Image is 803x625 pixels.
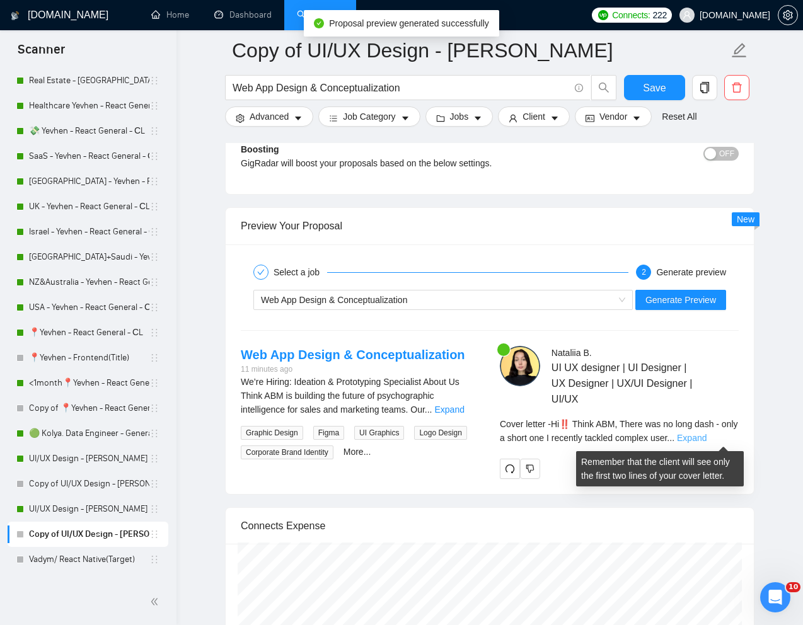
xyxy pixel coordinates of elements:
span: Generate Preview [645,293,716,307]
span: Advanced [250,110,289,123]
span: Proposal preview generated successfully [329,18,489,28]
span: Logo Design [414,426,466,440]
span: Figma [313,426,344,440]
li: Real Estate - Yevhen - React General - СL [8,68,168,93]
li: Copy of 📍Yevhen - React General - СL [8,396,168,421]
img: upwork-logo.png [598,10,608,20]
div: Connects Expense [241,508,739,544]
li: NZ&Australia - Yevhen - React General - СL [8,270,168,295]
span: 2 [642,268,646,277]
span: Jobs [450,110,469,123]
span: Save [643,80,666,96]
img: logo [11,6,20,26]
span: caret-down [401,113,410,123]
li: Vadym/ React Native(Target) [8,547,168,572]
span: redo [500,464,519,474]
button: folderJobscaret-down [425,106,494,127]
div: Preview Your Proposal [241,208,739,244]
span: Scanner [8,40,75,67]
li: UAE+Saudi - Yevhen - React General - СL [8,244,168,270]
a: [GEOGRAPHIC_DATA]+Saudi - Yevhen - React General - СL [29,244,149,270]
div: Remember that the client will see only the first two lines of your cover letter. [500,417,739,445]
span: 10 [786,582,800,592]
a: Copy of UI/UX Design - [PERSON_NAME] [29,471,149,496]
li: <1month📍Yevhen - React General - СL [8,370,168,396]
li: Israel - Yevhen - React General - СL [8,219,168,244]
a: Real Estate - [GEOGRAPHIC_DATA] - React General - СL [29,68,149,93]
iframe: Intercom live chat [760,582,790,612]
li: 💸 Yevhen - React General - СL [8,118,168,144]
span: caret-down [294,113,303,123]
span: Corporate Brand Identity [241,445,333,459]
a: Israel - Yevhen - React General - СL [29,219,149,244]
span: holder [149,176,159,186]
span: holder [149,101,159,111]
a: Web App Design & Conceptualization [241,348,465,362]
a: More... [344,447,371,457]
li: SaaS - Yevhen - React General - СL [8,144,168,169]
span: holder [149,302,159,312]
span: info-circle [575,84,583,92]
span: Connects: [612,8,650,22]
span: ... [667,433,674,443]
button: copy [692,75,717,100]
span: holder [149,227,159,237]
span: Cover letter - Hi‼️ Think ABM, There was no long dash - only a short one I recently tackled compl... [500,419,738,443]
span: check-circle [314,18,324,28]
span: UI UX designer | UI Designer | UX Designer | UX/UI Designer | UI/UX [552,360,702,407]
button: settingAdvancedcaret-down [225,106,313,127]
button: search [591,75,616,100]
li: UK - Yevhen - React General - СL [8,194,168,219]
span: OFF [719,147,734,161]
span: holder [149,479,159,489]
span: user [683,11,691,20]
a: UK - Yevhen - React General - СL [29,194,149,219]
a: 💸 Yevhen - React General - СL [29,118,149,144]
span: holder [149,277,159,287]
div: GigRadar will boost your proposals based on the below settings. [241,156,615,170]
span: Nataliia B . [552,348,592,358]
span: holder [149,252,159,262]
li: Copy of UI/UX Design - Mariana Derevianko [8,471,168,496]
a: Reset All [662,110,696,123]
span: holder [149,454,159,464]
button: userClientcaret-down [498,106,570,127]
a: Copy of UI/UX Design - [PERSON_NAME] [29,522,149,547]
button: Save [624,75,685,100]
span: Job Category [343,110,395,123]
span: setting [778,10,797,20]
span: search [592,82,616,93]
button: idcardVendorcaret-down [575,106,652,127]
button: redo [500,459,520,479]
span: copy [693,82,717,93]
li: Copy of UI/UX Design - Natalia [8,522,168,547]
span: dislike [526,464,534,474]
a: <1month📍Yevhen - React General - СL [29,370,149,396]
a: 📍Yevhen - Frontend(Title) [29,345,149,370]
li: 🟢 Kolya. Data Engineer - General [8,421,168,446]
span: holder [149,151,159,161]
a: USA - Yevhen - React General - СL [29,295,149,320]
b: Boosting [241,144,279,154]
span: UI Graphics [354,426,404,440]
a: Vadym/ React Native(Target) [29,547,149,572]
button: delete [724,75,749,100]
a: searchScanner [297,9,344,20]
input: Scanner name... [232,35,729,66]
a: Healthcare Yevhen - React General - СL [29,93,149,118]
div: Remember that the client will see only the first two lines of your cover letter. [576,451,744,486]
button: barsJob Categorycaret-down [318,106,420,127]
a: setting [778,10,798,20]
li: Switzerland - Yevhen - React General - СL [8,169,168,194]
span: caret-down [632,113,641,123]
span: ... [425,404,432,415]
a: 🟢 Kolya. Data Engineer - General [29,421,149,446]
li: 📍Yevhen - React General - СL [8,320,168,345]
span: bars [329,113,338,123]
span: user [509,113,517,123]
span: holder [149,554,159,565]
span: We’re Hiring: Ideation & Prototyping Specialist About Us Think ABM is building the future of psyc... [241,377,459,415]
div: We’re Hiring: Ideation & Prototyping Specialist About Us Think ABM is building the future of psyc... [241,375,480,416]
span: holder [149,504,159,514]
span: holder [149,428,159,439]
